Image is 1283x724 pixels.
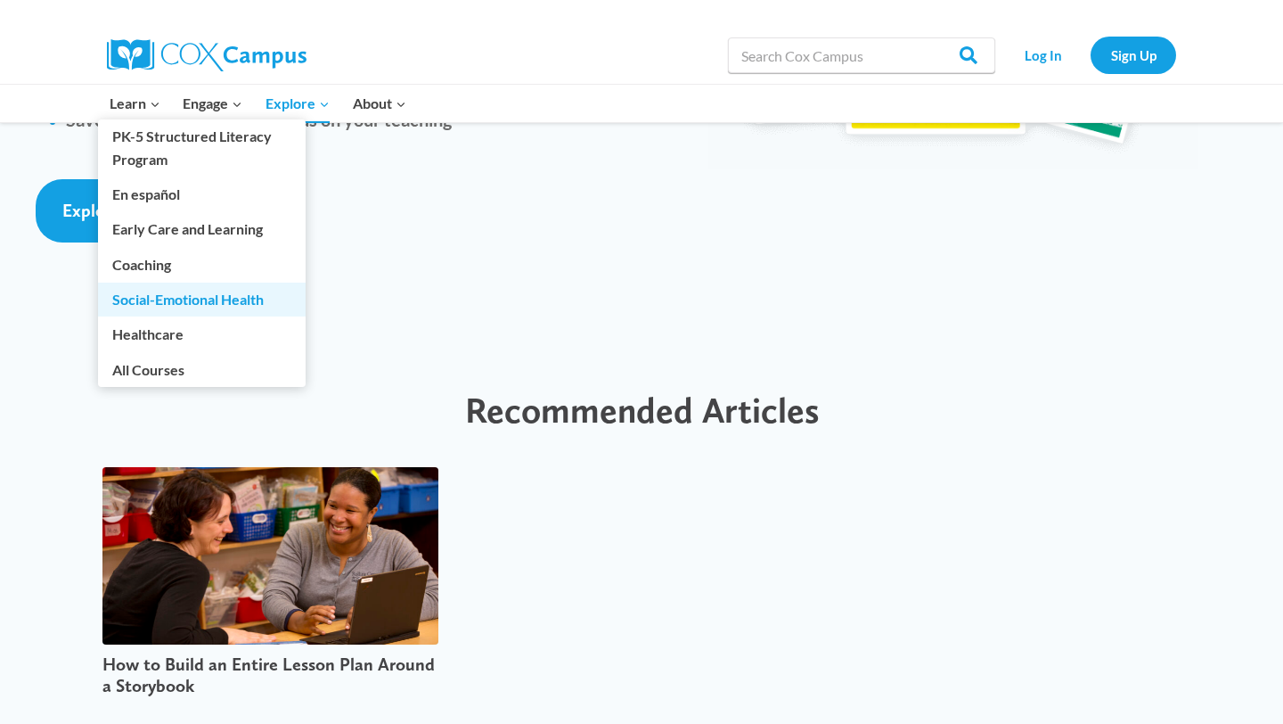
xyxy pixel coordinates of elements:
[1091,37,1176,73] a: Sign Up
[36,179,229,243] a: Explore Resources
[98,85,417,122] nav: Primary Navigation
[465,389,819,432] span: Recommended Articles
[1004,37,1082,73] a: Log In
[172,85,255,122] button: Child menu of Engage
[102,467,438,706] a: teachers making classroom lesson plan How to Build an Entire Lesson Plan Around a Storybook
[98,247,306,281] a: Coaching
[254,85,341,122] button: Child menu of Explore
[98,119,306,177] a: PK-5 Structured Literacy Program
[98,85,172,122] button: Child menu of Learn
[98,283,306,317] a: Social-Emotional Health
[98,177,306,211] a: En español
[341,85,418,122] button: Child menu of About
[94,463,446,650] img: teachers making classroom lesson plan
[1004,37,1176,73] nav: Secondary Navigation
[102,654,438,696] h3: How to Build an Entire Lesson Plan Around a Storybook
[98,352,306,386] a: All Courses
[98,317,306,351] a: Healthcare
[62,200,202,221] span: Explore Resources
[98,212,306,246] a: Early Care and Learning
[728,37,995,73] input: Search Cox Campus
[107,39,306,71] img: Cox Campus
